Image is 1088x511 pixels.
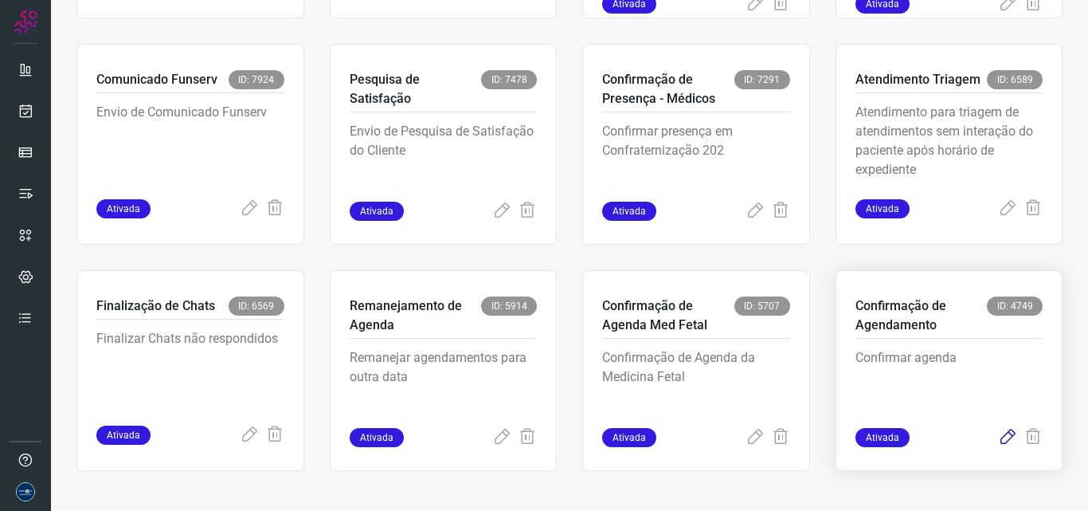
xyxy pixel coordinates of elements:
span: Ativada [855,199,910,218]
span: ID: 6569 [229,297,284,316]
span: Ativada [96,426,151,445]
p: Confirmação de Agenda da Medicina Fetal [602,348,790,428]
span: ID: 5707 [734,297,790,316]
span: ID: 7924 [229,70,284,89]
span: ID: 7291 [734,70,790,89]
p: Confirmação de Agenda Med Fetal [602,297,734,335]
span: ID: 7478 [481,70,537,89]
p: Pesquisa de Satisfação [350,70,482,108]
span: Ativada [602,202,656,221]
span: Ativada [350,202,404,221]
p: Remanejamento de Agenda [350,297,482,335]
p: Envio de Pesquisa de Satisfação do Cliente [350,122,538,202]
p: Atendimento Triagem [855,70,980,89]
img: d06bdf07e729e349525d8f0de7f5f473.png [16,482,35,501]
span: Ativada [96,199,151,218]
p: Confirmação de Presença - Médicos [602,70,734,108]
p: Confirmar agenda [855,348,1043,428]
span: ID: 4749 [987,297,1043,316]
p: Envio de Comunicado Funserv [96,103,284,183]
span: ID: 6589 [987,70,1043,89]
p: Finalização de Chats [96,297,215,316]
span: Ativada [602,428,656,447]
p: Remanejar agendamentos para outra data [350,348,538,428]
p: Comunicado Funserv [96,70,217,89]
p: Atendimento para triagem de atendimentos sem interação do paciente após horário de expediente [855,103,1043,183]
span: Ativada [855,428,910,447]
span: Ativada [350,428,404,447]
p: Finalizar Chats não respondidos [96,329,284,409]
img: Logo [14,10,37,33]
p: Confirmação de Agendamento [855,297,988,335]
span: ID: 5914 [481,297,537,316]
p: Confirmar presença em Confraternização 202 [602,122,790,202]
